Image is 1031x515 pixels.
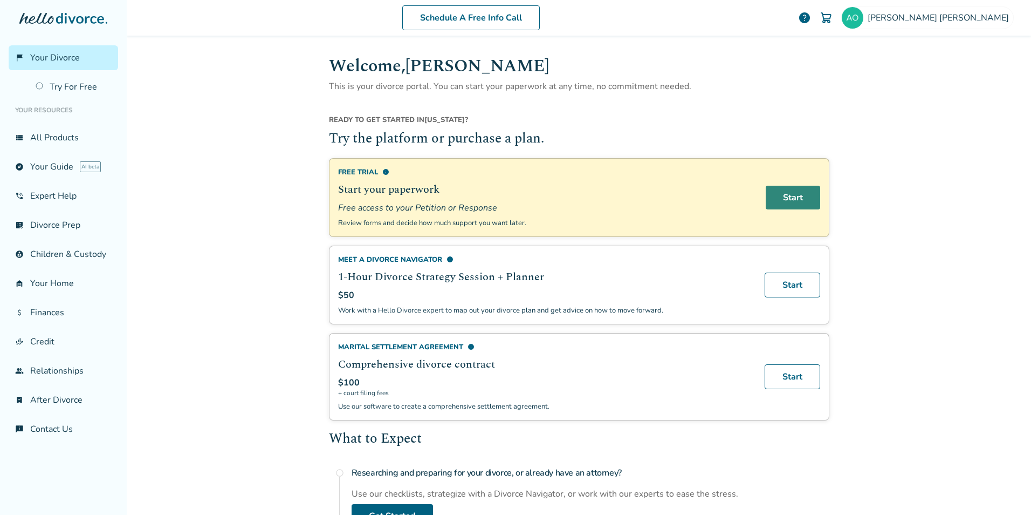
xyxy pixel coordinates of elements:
span: bookmark_check [15,396,24,404]
h2: Start your paperwork [338,181,753,198]
span: AI beta [80,161,101,172]
li: Your Resources [9,99,118,121]
h2: 1-Hour Divorce Strategy Session + Planner [338,269,752,285]
span: [PERSON_NAME] [PERSON_NAME] [868,12,1013,24]
a: exploreYour GuideAI beta [9,154,118,179]
span: Free access to your Petition or Response [338,202,753,214]
span: Ready to get started in [329,115,424,125]
iframe: Chat Widget [977,463,1031,515]
p: Work with a Hello Divorce expert to map out your divorce plan and get advice on how to move forward. [338,306,752,315]
a: Start [766,186,820,209]
h4: Researching and preparing for your divorce, or already have an attorney? [352,462,829,484]
span: flag_2 [15,53,24,62]
div: Use our checklists, strategize with a Divorce Navigator, or work with our experts to ease the str... [352,488,829,500]
span: info [468,343,475,350]
a: finance_modeCredit [9,329,118,354]
a: groupRelationships [9,358,118,383]
a: Start [765,364,820,389]
span: $100 [338,377,360,389]
span: Your Divorce [30,52,80,64]
img: Cart [820,11,833,24]
a: chat_infoContact Us [9,417,118,442]
a: garage_homeYour Home [9,271,118,296]
a: bookmark_checkAfter Divorce [9,388,118,412]
h2: Try the platform or purchase a plan. [329,129,829,150]
span: group [15,367,24,375]
span: list_alt_check [15,221,24,229]
div: Meet a divorce navigator [338,255,752,265]
div: [US_STATE] ? [329,115,829,129]
span: garage_home [15,279,24,288]
span: attach_money [15,308,24,317]
span: info [446,256,453,263]
div: Free Trial [338,167,753,177]
a: Schedule A Free Info Call [402,5,540,30]
a: help [798,11,811,24]
a: Start [765,273,820,297]
h2: What to Expect [329,429,829,450]
span: $50 [338,289,354,301]
h2: Comprehensive divorce contract [338,356,752,372]
span: + court filing fees [338,389,752,397]
a: flag_2Your Divorce [9,45,118,70]
span: account_child [15,250,24,259]
span: info [382,168,389,175]
p: This is your divorce portal. You can start your paperwork at any time, no commitment needed. [329,79,829,93]
span: finance_mode [15,337,24,346]
span: phone_in_talk [15,192,24,200]
span: radio_button_unchecked [335,469,344,477]
a: phone_in_talkExpert Help [9,184,118,208]
span: view_list [15,133,24,142]
h1: Welcome, [PERSON_NAME] [329,53,829,79]
p: Review forms and decide how much support you want later. [338,218,753,228]
img: adriana.ortega1@g.austincc.edu [842,7,863,29]
span: explore [15,162,24,171]
div: Marital Settlement Agreement [338,342,752,352]
a: view_listAll Products [9,125,118,150]
a: attach_moneyFinances [9,300,118,325]
a: account_childChildren & Custody [9,242,118,267]
p: Use our software to create a comprehensive settlement agreement. [338,402,752,411]
a: list_alt_checkDivorce Prep [9,213,118,238]
span: chat_info [15,425,24,433]
a: Try For Free [29,74,118,99]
